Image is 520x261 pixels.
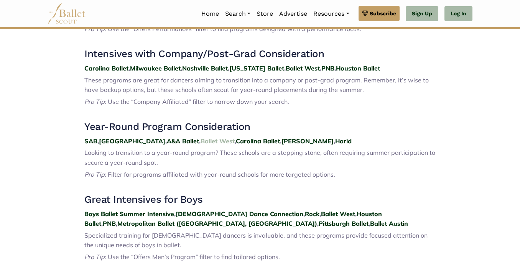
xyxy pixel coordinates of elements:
[336,64,380,72] a: Houston Ballet
[105,25,361,33] span: : Use the “Offers Performances” filter to find programs designed with a performance focus.
[334,64,336,72] strong: ,
[319,210,321,218] strong: ,
[130,64,181,72] a: Milwaukee Ballet
[84,48,436,61] h3: Intensives with Company/Post-Grad Consideration
[222,6,253,22] a: Search
[97,137,99,145] strong: ,
[359,6,400,21] a: Subscribe
[84,98,105,105] span: Pro Tip
[103,220,116,227] a: PNB
[355,210,357,218] strong: ,
[99,137,165,145] a: [GEOGRAPHIC_DATA]
[105,98,289,105] span: : Use the “Company Affiliated” filter to narrow down your search.
[128,64,130,72] strong: ,
[305,210,319,218] a: Rock
[335,137,352,145] a: Harid
[198,6,222,22] a: Home
[236,137,280,145] a: Carolina Ballet
[117,220,317,227] a: Metropolitan Ballet ([GEOGRAPHIC_DATA], [GEOGRAPHIC_DATA])
[174,210,176,218] strong: ,
[105,253,280,261] span: : Use the “Offers Men’s Program” filter to find tailored options.
[286,64,320,72] a: Ballet West
[84,253,105,261] span: Pro Tip
[84,25,105,33] span: Pro Tip
[229,64,284,72] a: [US_STATE] Ballet
[369,220,370,227] strong: ,
[181,64,182,72] strong: ,
[116,220,117,227] strong: ,
[370,220,408,227] a: Ballet Austin
[321,210,355,218] a: Ballet West
[182,64,228,72] a: Nashville Ballet
[362,9,368,18] img: gem.svg
[167,137,199,145] a: A&A Ballet
[280,137,281,145] strong: ,
[176,210,303,218] a: [DEMOGRAPHIC_DATA] Dance Connection
[84,171,105,178] span: Pro Tip
[84,193,436,206] h3: Great Intensives for Boys
[370,9,396,18] span: Subscribe
[319,220,369,227] a: Pittsburgh Ballet
[320,64,321,72] strong: ,
[303,210,305,218] strong: ,
[84,76,429,94] span: These programs are great for dancers aiming to transition into a company or post-grad program. Re...
[84,64,128,72] a: Carolina Ballet
[334,137,335,145] strong: ,
[276,6,310,22] a: Advertise
[235,137,236,145] strong: ,
[281,137,334,145] a: [PERSON_NAME]
[84,137,97,145] a: SAB
[84,149,435,166] span: Looking to transition to a year-round program? These schools are a stepping stone, often requirin...
[321,64,334,72] a: PNB
[228,64,229,72] strong: ,
[84,120,436,133] h3: Year-Round Program Consideration
[406,6,438,21] a: Sign Up
[284,64,286,72] strong: ,
[84,231,428,249] span: Specialized training for [DEMOGRAPHIC_DATA] dancers is invaluable, and these programs provide foc...
[165,137,167,145] strong: ,
[101,220,103,227] strong: ,
[310,6,352,22] a: Resources
[444,6,472,21] a: Log In
[201,137,235,145] a: Ballet West
[105,171,335,178] span: : Filter for programs affiliated with year-round schools for more targeted options.
[199,137,201,145] strong: ,
[317,220,319,227] strong: ,
[84,210,174,218] a: Boys Ballet Summer Intensive
[253,6,276,22] a: Store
